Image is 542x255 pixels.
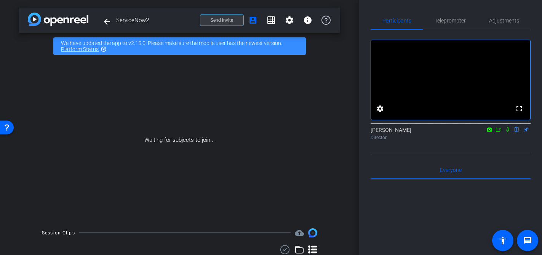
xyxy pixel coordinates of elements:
[102,17,112,26] mat-icon: arrow_back
[303,16,312,25] mat-icon: info
[28,13,88,26] img: app-logo
[42,229,75,237] div: Session Clips
[512,126,521,133] mat-icon: flip
[295,228,304,237] span: Destinations for your clips
[440,167,462,173] span: Everyone
[435,18,466,23] span: Teleprompter
[382,18,411,23] span: Participants
[211,17,233,23] span: Send invite
[61,46,99,52] a: Platform Status
[19,59,340,221] div: Waiting for subjects to join...
[101,46,107,52] mat-icon: highlight_off
[376,104,385,113] mat-icon: settings
[498,236,507,245] mat-icon: accessibility
[295,228,304,237] mat-icon: cloud_upload
[371,126,531,141] div: [PERSON_NAME]
[489,18,519,23] span: Adjustments
[371,134,531,141] div: Director
[116,13,195,28] span: ServiceNow2
[200,14,244,26] button: Send invite
[523,236,532,245] mat-icon: message
[285,16,294,25] mat-icon: settings
[515,104,524,113] mat-icon: fullscreen
[267,16,276,25] mat-icon: grid_on
[308,228,317,237] img: Session clips
[53,37,306,55] div: We have updated the app to v2.15.0. Please make sure the mobile user has the newest version.
[248,16,257,25] mat-icon: account_box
